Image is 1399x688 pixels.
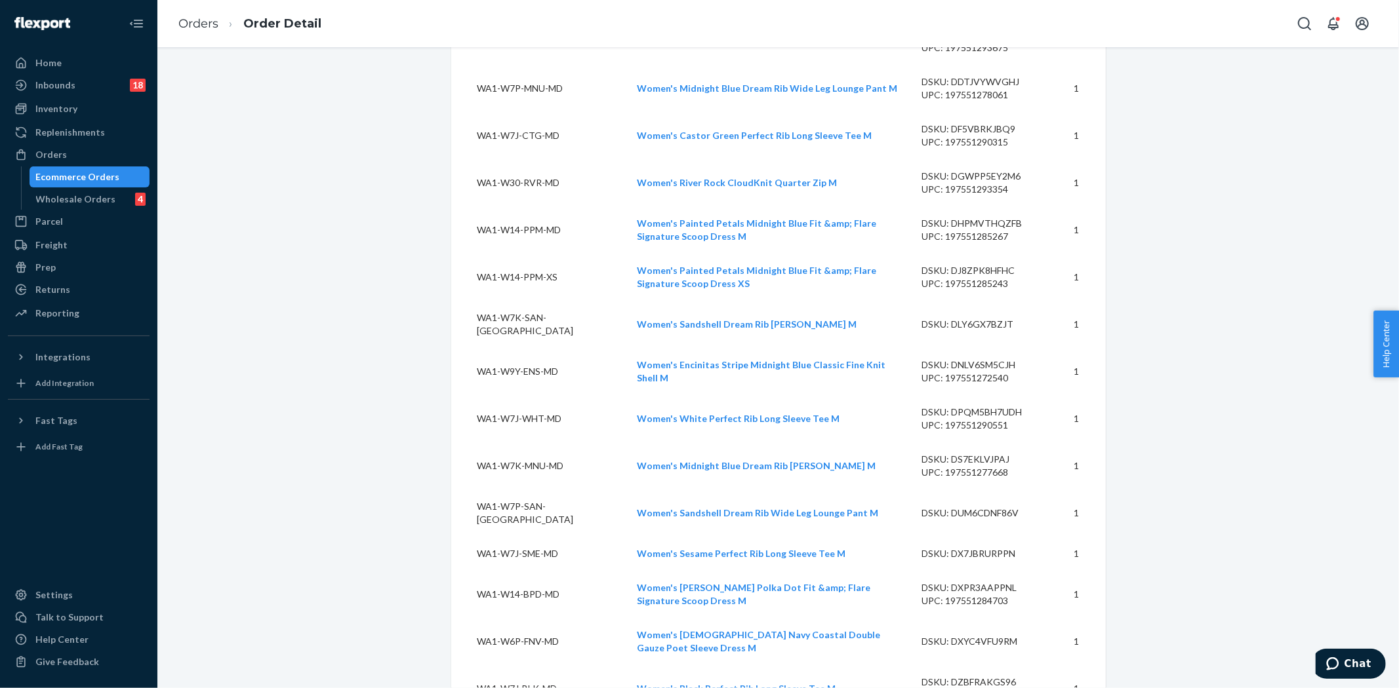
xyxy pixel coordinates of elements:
div: UPC: 197551290315 [922,136,1045,149]
div: Freight [35,239,68,252]
div: Help Center [35,633,89,646]
a: Inbounds18 [8,75,150,96]
div: Reporting [35,307,79,320]
button: Help Center [1373,311,1399,377]
a: Add Integration [8,373,150,394]
div: UPC: 197551290551 [922,419,1045,432]
a: Women's Sandshell Dream Rib Wide Leg Lounge Pant M [637,507,878,518]
iframe: Opens a widget where you can chat to one of our agents [1316,649,1386,681]
a: Women's Castor Green Perfect Rib Long Sleeve Tee M [637,130,872,141]
a: Replenishments [8,122,150,143]
div: Add Integration [35,377,94,389]
a: Women's Encinitas Stripe Midnight Blue Classic Fine Knit Shell M [637,359,885,383]
td: 1 [1055,489,1105,537]
td: 1 [1055,301,1105,348]
div: Prep [35,261,56,274]
a: Women's Sesame Perfect Rib Long Sleeve Tee M [637,548,845,559]
td: WA1-W7J-WHT-MD [451,395,626,442]
div: Wholesale Orders [36,193,116,206]
img: Flexport logo [14,17,70,30]
button: Fast Tags [8,410,150,431]
td: WA1-W14-BPD-MD [451,571,626,618]
div: DSKU: DXPR3AAPPNL [922,581,1045,594]
a: Women's Painted Petals Midnight Blue Fit &amp; Flare Signature Scoop Dress XS [637,265,876,289]
a: Inventory [8,98,150,119]
a: Returns [8,279,150,300]
td: 1 [1055,112,1105,159]
button: Integrations [8,347,150,368]
td: 1 [1055,571,1105,618]
div: UPC: 197551285243 [922,277,1045,290]
div: Talk to Support [35,611,104,624]
td: 1 [1055,348,1105,395]
div: UPC: 197551293354 [922,183,1045,196]
div: Returns [35,283,70,296]
a: Orders [178,16,218,31]
button: Give Feedback [8,651,150,672]
button: Open account menu [1349,10,1375,37]
td: WA1-W14-PPM-XS [451,254,626,301]
a: Settings [8,584,150,605]
td: WA1-W7P-SAN-[GEOGRAPHIC_DATA] [451,489,626,537]
ol: breadcrumbs [168,5,332,43]
div: DSKU: DDTJVYWVGHJ [922,75,1045,88]
div: DSKU: DF5VBRKJBQ9 [922,123,1045,136]
a: Home [8,52,150,73]
td: 1 [1055,159,1105,206]
div: DSKU: DJ8ZPK8HFHC [922,264,1045,277]
a: Women's White Perfect Rib Long Sleeve Tee M [637,413,840,424]
a: Ecommerce Orders [30,166,150,187]
div: Add Fast Tag [35,441,83,452]
td: 1 [1055,254,1105,301]
div: DSKU: DXYC4VFU9RM [922,635,1045,648]
td: WA1-W6P-FNV-MD [451,618,626,665]
a: Women's Midnight Blue Dream Rib [PERSON_NAME] M [637,460,876,471]
div: Orders [35,148,67,161]
a: Add Fast Tag [8,436,150,457]
div: DSKU: DGWPP5EY2M6 [922,170,1045,183]
button: Open notifications [1320,10,1347,37]
div: UPC: 197551272540 [922,372,1045,385]
a: Parcel [8,211,150,232]
td: 1 [1055,618,1105,665]
div: Integrations [35,351,91,364]
td: 1 [1055,395,1105,442]
div: UPC: 197551277668 [922,466,1045,479]
td: 1 [1055,206,1105,254]
td: WA1-W7J-SME-MD [451,537,626,571]
td: WA1-W30-RVR-MD [451,159,626,206]
a: Women's [PERSON_NAME] Polka Dot Fit &amp; Flare Signature Scoop Dress M [637,582,870,606]
div: Inbounds [35,79,75,92]
div: UPC: 197551284703 [922,594,1045,607]
div: DSKU: DUM6CDNF86V [922,506,1045,520]
td: WA1-W9Y-ENS-MD [451,348,626,395]
div: Settings [35,588,73,602]
div: DSKU: DHPMVTHQZFB [922,217,1045,230]
td: WA1-W14-PPM-MD [451,206,626,254]
a: Women's River Rock CloudKnit Quarter Zip M [637,177,837,188]
div: 4 [135,193,146,206]
div: DSKU: DS7EKLVJPAJ [922,453,1045,466]
a: Freight [8,235,150,256]
div: Fast Tags [35,414,77,427]
a: Women's Painted Petals Midnight Blue Fit &amp; Flare Signature Scoop Dress M [637,218,876,242]
div: Ecommerce Orders [36,170,120,183]
div: Parcel [35,215,63,228]
div: Give Feedback [35,655,99,668]
td: WA1-W7J-CTG-MD [451,112,626,159]
td: 1 [1055,442,1105,489]
button: Talk to Support [8,607,150,628]
td: WA1-W7K-SAN-[GEOGRAPHIC_DATA] [451,301,626,348]
a: Reporting [8,303,150,324]
div: Inventory [35,102,77,115]
td: WA1-W7K-MNU-MD [451,442,626,489]
a: Women's Midnight Blue Dream Rib Wide Leg Lounge Pant M [637,83,897,94]
div: DSKU: DPQM5BH7UDH [922,406,1045,419]
div: Home [35,56,62,69]
div: UPC: 197551285267 [922,230,1045,243]
div: UPC: 197551293675 [922,41,1045,54]
div: DSKU: DLY6GX7BZJT [922,318,1045,331]
a: Wholesale Orders4 [30,189,150,210]
div: Replenishments [35,126,105,139]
